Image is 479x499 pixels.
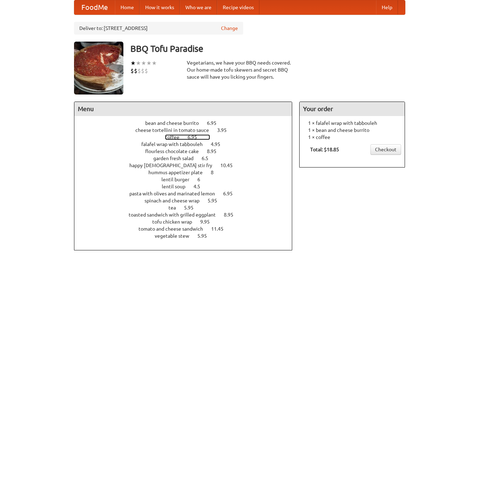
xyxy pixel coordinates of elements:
[129,212,223,218] span: toasted sandwich with grilled eggplant
[130,59,136,67] li: ★
[137,67,141,75] li: $
[141,141,210,147] span: falafel wrap with tabbouleh
[129,163,219,168] span: happy [DEMOGRAPHIC_DATA] stir fry
[130,42,405,56] h3: BBQ Tofu Paradise
[145,120,229,126] a: bean and cheese burrito 6.95
[145,67,148,75] li: $
[148,170,210,175] span: hummus appetizer plate
[74,102,292,116] h4: Menu
[145,148,229,154] a: flourless chocolate cake 8.95
[115,0,140,14] a: Home
[130,67,134,75] li: $
[129,191,222,196] span: pasta with olives and marinated lemon
[200,219,217,225] span: 9.95
[152,59,157,67] li: ★
[148,170,227,175] a: hummus appetizer plate 8
[141,67,145,75] li: $
[168,205,207,211] a: tea 5.95
[303,120,401,127] li: 1 × falafel wrap with tabbouleh
[135,127,216,133] span: cheese tortellini in tomato sauce
[217,127,234,133] span: 3.95
[162,184,213,189] a: lentil soup 4.5
[303,127,401,134] li: 1 × bean and cheese burrito
[303,134,401,141] li: 1 × coffee
[129,212,246,218] a: toasted sandwich with grilled eggplant 8.95
[207,120,223,126] span: 6.95
[187,59,293,80] div: Vegetarians, we have your BBQ needs covered. Our home-made tofu skewers and secret BBQ sauce will...
[129,191,246,196] a: pasta with olives and marinated lemon 6.95
[208,198,224,203] span: 5.95
[74,22,243,35] div: Deliver to: [STREET_ADDRESS]
[135,127,240,133] a: cheese tortellini in tomato sauce 3.95
[146,59,152,67] li: ★
[197,233,214,239] span: 5.95
[211,170,221,175] span: 8
[223,191,240,196] span: 6.95
[168,205,183,211] span: tea
[184,205,201,211] span: 5.95
[161,177,213,182] a: lentil burger 6
[134,67,137,75] li: $
[139,226,237,232] a: tomato and cheese sandwich 11.45
[74,0,115,14] a: FoodMe
[376,0,398,14] a: Help
[141,141,233,147] a: falafel wrap with tabbouleh 4.95
[145,198,207,203] span: spinach and cheese wrap
[145,120,206,126] span: bean and cheese burrito
[220,163,240,168] span: 10.45
[141,59,146,67] li: ★
[180,0,217,14] a: Who we are
[370,144,401,155] a: Checkout
[152,219,223,225] a: tofu chicken wrap 9.95
[139,226,210,232] span: tomato and cheese sandwich
[221,25,238,32] a: Change
[162,184,192,189] span: lentil soup
[211,226,231,232] span: 11.45
[188,134,204,140] span: 6.95
[207,148,223,154] span: 8.95
[197,177,207,182] span: 6
[161,177,196,182] span: lentil burger
[217,0,259,14] a: Recipe videos
[145,198,230,203] a: spinach and cheese wrap 5.95
[194,184,207,189] span: 4.5
[140,0,180,14] a: How it works
[165,134,186,140] span: coffee
[145,148,206,154] span: flourless chocolate cake
[211,141,227,147] span: 4.95
[152,219,199,225] span: tofu chicken wrap
[310,147,339,152] b: Total: $18.85
[155,233,220,239] a: vegetable stew 5.95
[165,134,210,140] a: coffee 6.95
[74,42,123,95] img: angular.jpg
[155,233,196,239] span: vegetable stew
[300,102,405,116] h4: Your order
[153,156,201,161] span: garden fresh salad
[129,163,246,168] a: happy [DEMOGRAPHIC_DATA] stir fry 10.45
[153,156,221,161] a: garden fresh salad 6.5
[136,59,141,67] li: ★
[202,156,215,161] span: 6.5
[224,212,240,218] span: 8.95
